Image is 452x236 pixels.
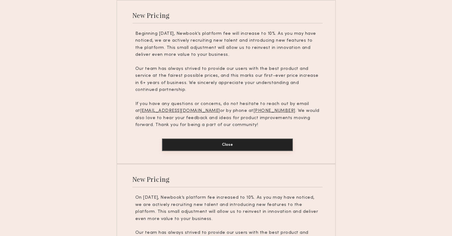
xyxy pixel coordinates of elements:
div: New Pricing [132,11,170,19]
p: Beginning [DATE], Newbook’s platform fee will increase to 10%. As you may have noticed, we are ac... [135,30,320,59]
u: [PHONE_NUMBER] [254,109,295,113]
u: [EMAIL_ADDRESS][DOMAIN_NAME] [140,109,220,113]
div: New Pricing [132,175,170,183]
p: On [DATE], Newbook’s platform fee increased to 10%. As you may have noticed, we are actively recr... [135,194,320,223]
p: If you have any questions or concerns, do not hesitate to reach out by email at or by phone at . ... [135,101,320,129]
p: Our team has always strived to provide our users with the best product and service at the fairest... [135,66,320,94]
button: Close [162,139,293,151]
